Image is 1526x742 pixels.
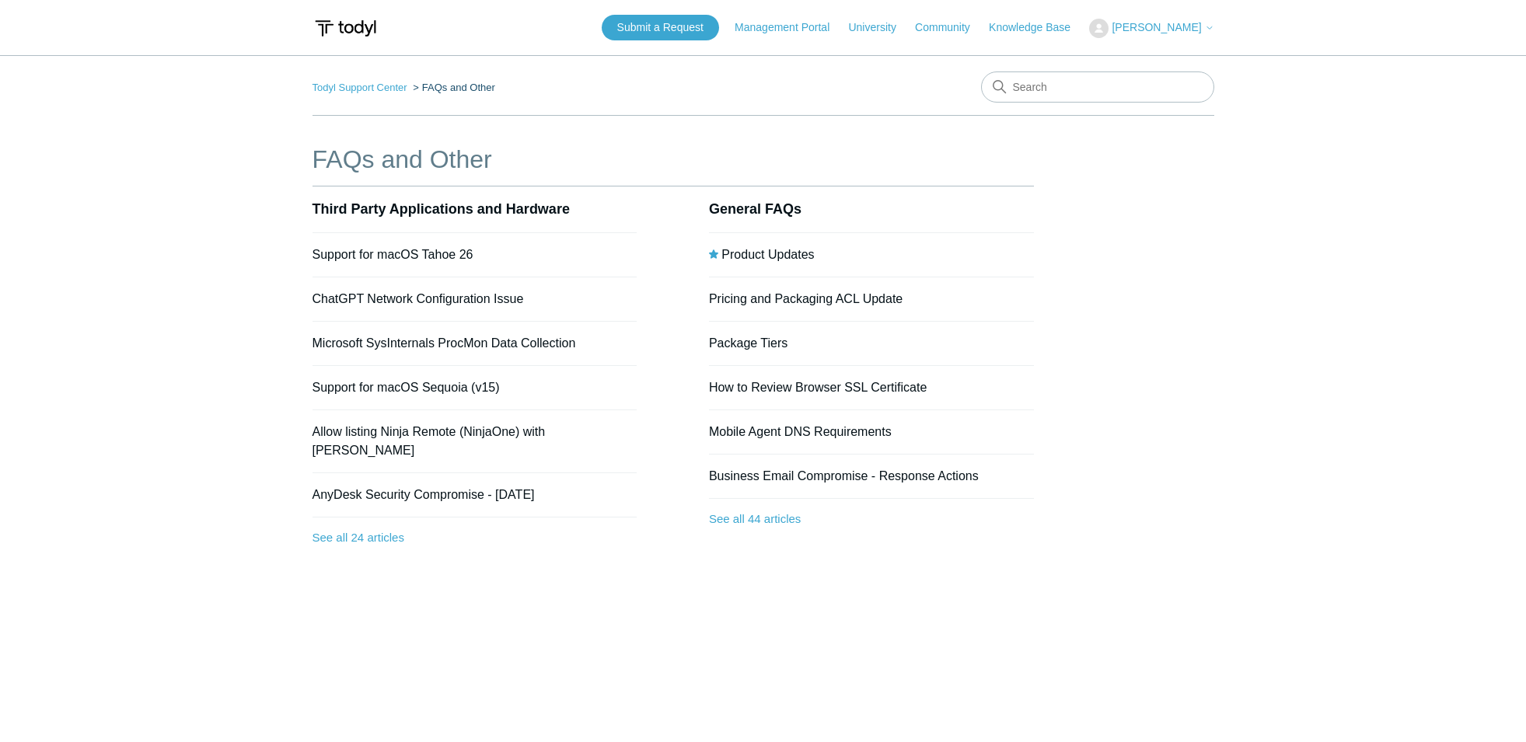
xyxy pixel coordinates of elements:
[410,82,495,93] li: FAQs and Other
[313,292,524,305] a: ChatGPT Network Configuration Issue
[709,292,903,305] a: Pricing and Packaging ACL Update
[602,15,719,40] a: Submit a Request
[915,19,986,36] a: Community
[981,71,1214,103] input: Search
[709,469,979,482] a: Business Email Compromise - Response Actions
[313,488,535,501] a: AnyDesk Security Compromise - [DATE]
[313,82,410,93] li: Todyl Support Center
[313,201,570,217] a: Third Party Applications and Hardware
[1112,21,1201,33] span: [PERSON_NAME]
[721,248,814,261] a: Product Updates
[709,336,787,350] a: Package Tiers
[709,201,801,217] a: General FAQs
[709,499,1034,540] a: See all 44 articles
[313,425,546,457] a: Allow listing Ninja Remote (NinjaOne) with [PERSON_NAME]
[848,19,911,36] a: University
[709,381,927,394] a: How to Review Browser SSL Certificate
[313,248,473,261] a: Support for macOS Tahoe 26
[313,336,576,350] a: Microsoft SysInternals ProcMon Data Collection
[989,19,1086,36] a: Knowledge Base
[709,249,718,259] svg: Promoted article
[1089,19,1213,38] button: [PERSON_NAME]
[313,82,407,93] a: Todyl Support Center
[313,14,379,43] img: Todyl Support Center Help Center home page
[313,141,1034,178] h1: FAQs and Other
[313,381,500,394] a: Support for macOS Sequoia (v15)
[313,517,637,559] a: See all 24 articles
[735,19,845,36] a: Management Portal
[709,425,892,438] a: Mobile Agent DNS Requirements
